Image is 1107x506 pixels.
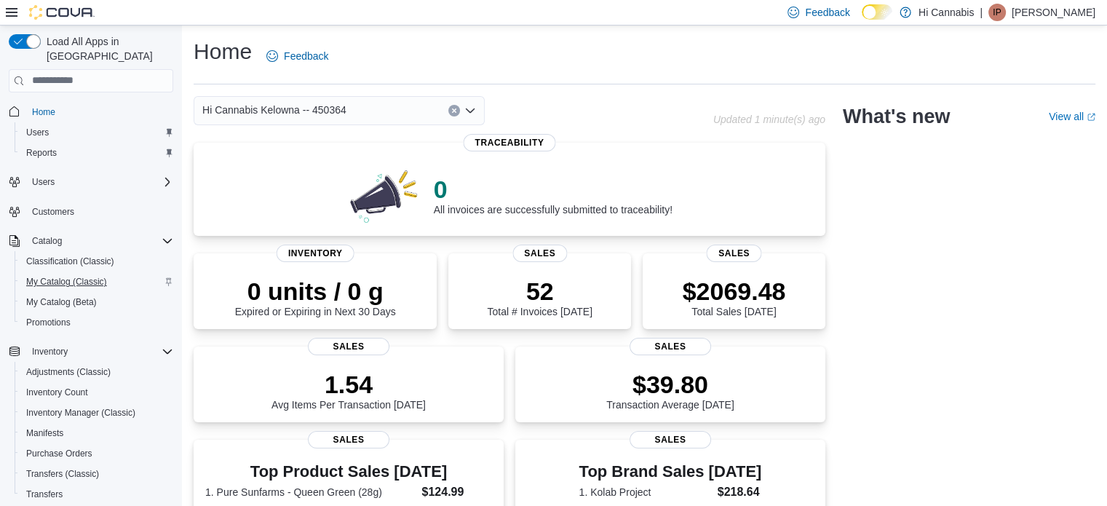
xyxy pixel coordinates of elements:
[683,277,786,306] p: $2069.48
[235,277,396,306] p: 0 units / 0 g
[26,366,111,378] span: Adjustments (Classic)
[20,404,173,422] span: Inventory Manager (Classic)
[463,134,555,151] span: Traceability
[26,103,61,121] a: Home
[20,424,173,442] span: Manifests
[713,114,825,125] p: Updated 1 minute(s) ago
[15,484,179,505] button: Transfers
[26,407,135,419] span: Inventory Manager (Classic)
[918,4,974,21] p: Hi Cannabis
[988,4,1006,21] div: Ian Paul
[26,387,88,398] span: Inventory Count
[235,277,396,317] div: Expired or Expiring in Next 30 Days
[20,363,173,381] span: Adjustments (Classic)
[15,122,179,143] button: Users
[20,465,173,483] span: Transfers (Classic)
[718,483,762,501] dd: $218.64
[26,203,80,221] a: Customers
[26,489,63,500] span: Transfers
[1012,4,1095,21] p: [PERSON_NAME]
[20,144,63,162] a: Reports
[26,173,173,191] span: Users
[20,384,94,401] a: Inventory Count
[3,231,179,251] button: Catalog
[464,105,476,116] button: Open list of options
[20,293,173,311] span: My Catalog (Beta)
[26,317,71,328] span: Promotions
[980,4,983,21] p: |
[707,245,761,262] span: Sales
[20,465,105,483] a: Transfers (Classic)
[308,431,389,448] span: Sales
[20,124,173,141] span: Users
[15,272,179,292] button: My Catalog (Classic)
[630,431,711,448] span: Sales
[20,404,141,422] a: Inventory Manager (Classic)
[683,277,786,317] div: Total Sales [DATE]
[20,124,55,141] a: Users
[20,363,116,381] a: Adjustments (Classic)
[3,341,179,362] button: Inventory
[20,273,113,290] a: My Catalog (Classic)
[308,338,389,355] span: Sales
[346,166,422,224] img: 0
[606,370,734,411] div: Transaction Average [DATE]
[20,253,120,270] a: Classification (Classic)
[434,175,672,216] div: All invoices are successfully submitted to traceability!
[20,445,173,462] span: Purchase Orders
[32,176,55,188] span: Users
[15,292,179,312] button: My Catalog (Beta)
[15,403,179,423] button: Inventory Manager (Classic)
[1087,113,1095,122] svg: External link
[448,105,460,116] button: Clear input
[26,127,49,138] span: Users
[32,235,62,247] span: Catalog
[277,245,354,262] span: Inventory
[20,424,69,442] a: Manifests
[20,314,173,331] span: Promotions
[993,4,1001,21] span: IP
[26,448,92,459] span: Purchase Orders
[3,201,179,222] button: Customers
[630,338,711,355] span: Sales
[202,101,346,119] span: Hi Cannabis Kelowna -- 450364
[26,103,173,121] span: Home
[15,362,179,382] button: Adjustments (Classic)
[3,172,179,192] button: Users
[32,346,68,357] span: Inventory
[205,485,416,499] dt: 1. Pure Sunfarms - Queen Green (28g)
[26,202,173,221] span: Customers
[15,143,179,163] button: Reports
[579,463,762,481] h3: Top Brand Sales [DATE]
[20,314,76,331] a: Promotions
[1049,111,1095,122] a: View allExternal link
[3,101,179,122] button: Home
[606,370,734,399] p: $39.80
[487,277,592,306] p: 52
[271,370,426,411] div: Avg Items Per Transaction [DATE]
[194,37,252,66] h1: Home
[15,443,179,464] button: Purchase Orders
[862,4,892,20] input: Dark Mode
[20,144,173,162] span: Reports
[26,173,60,191] button: Users
[26,232,68,250] button: Catalog
[843,105,950,128] h2: What's new
[805,5,849,20] span: Feedback
[26,343,74,360] button: Inventory
[20,253,173,270] span: Classification (Classic)
[20,384,173,401] span: Inventory Count
[26,296,97,308] span: My Catalog (Beta)
[20,273,173,290] span: My Catalog (Classic)
[487,277,592,317] div: Total # Invoices [DATE]
[32,206,74,218] span: Customers
[15,312,179,333] button: Promotions
[421,483,491,501] dd: $124.99
[512,245,567,262] span: Sales
[26,232,173,250] span: Catalog
[20,293,103,311] a: My Catalog (Beta)
[579,485,712,499] dt: 1. Kolab Project
[271,370,426,399] p: 1.54
[26,147,57,159] span: Reports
